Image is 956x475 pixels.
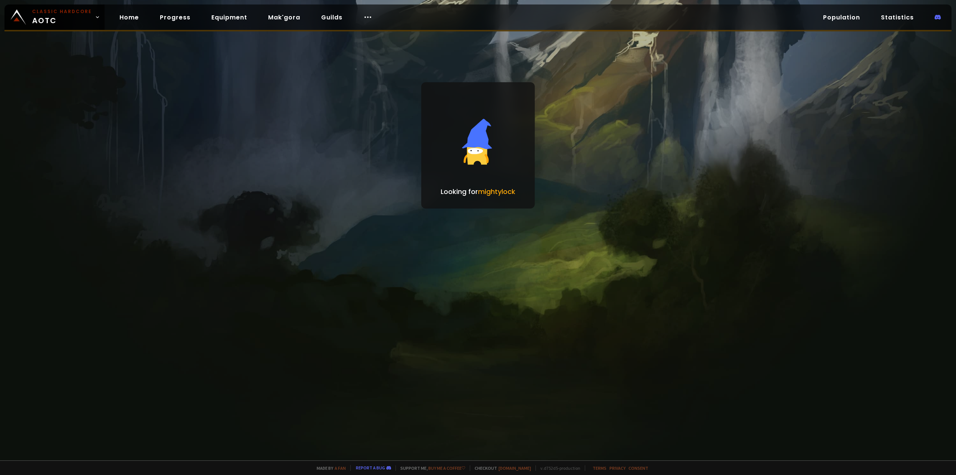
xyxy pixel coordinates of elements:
a: [DOMAIN_NAME] [499,465,531,471]
span: Checkout [470,465,531,471]
a: Progress [154,10,196,25]
span: AOTC [32,8,92,26]
a: Equipment [205,10,253,25]
a: Mak'gora [262,10,306,25]
a: Guilds [315,10,348,25]
span: Made by [312,465,346,471]
a: Population [817,10,866,25]
a: Report a bug [356,465,385,471]
a: Buy me a coffee [428,465,465,471]
small: Classic Hardcore [32,8,92,15]
a: Consent [628,465,648,471]
a: Privacy [609,465,626,471]
a: Classic HardcoreAOTC [4,4,105,30]
p: Looking for [441,186,515,197]
span: mightylock [478,187,515,196]
span: Support me, [395,465,465,471]
a: Terms [593,465,606,471]
a: Home [114,10,145,25]
a: Statistics [875,10,920,25]
a: a fan [335,465,346,471]
span: v. d752d5 - production [536,465,580,471]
